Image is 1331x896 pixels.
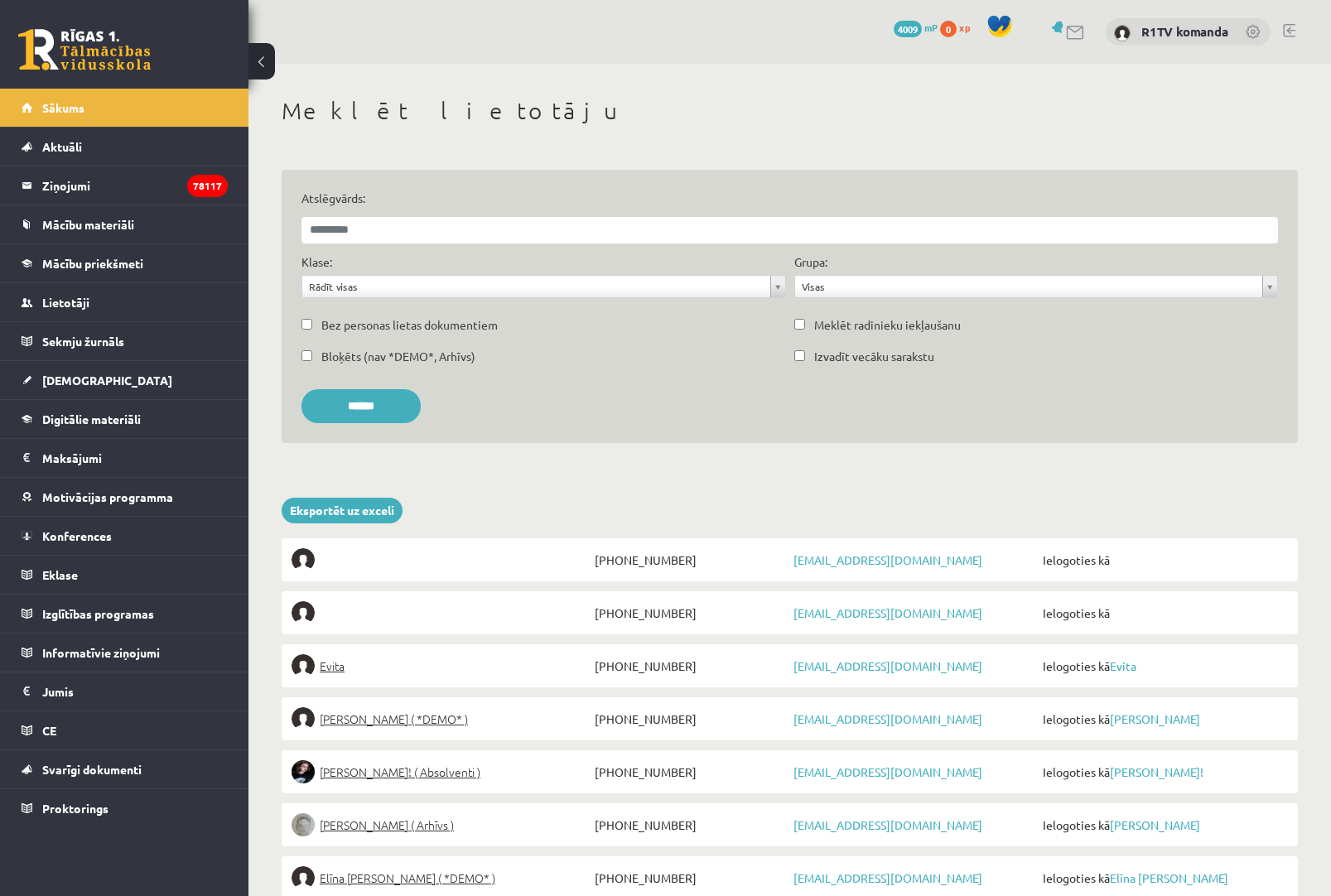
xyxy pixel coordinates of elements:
span: Evita [320,654,345,677]
a: Motivācijas programma [22,478,228,516]
span: Aktuāli [42,139,82,154]
i: 78117 [187,175,228,197]
a: Evita [1110,658,1136,673]
a: Visas [795,276,1278,297]
span: 0 [940,21,957,37]
span: Informatīvie ziņojumi [42,645,160,660]
span: Jumis [42,684,74,699]
a: [EMAIL_ADDRESS][DOMAIN_NAME] [793,605,982,620]
span: [DEMOGRAPHIC_DATA] [42,373,172,388]
span: Ielogoties kā [1039,601,1288,624]
img: Elīna Elizabete Ancveriņa [292,707,315,730]
a: [EMAIL_ADDRESS][DOMAIN_NAME] [793,552,982,567]
a: [DEMOGRAPHIC_DATA] [22,361,228,399]
label: Atslēgvārds: [301,190,1278,207]
span: mP [924,21,938,34]
a: Maksājumi [22,439,228,477]
span: 4009 [894,21,922,37]
span: [PERSON_NAME]! ( Absolventi ) [320,760,480,783]
span: Svarīgi dokumenti [42,762,142,777]
span: Visas [802,276,1256,297]
span: Sekmju žurnāls [42,334,124,349]
a: Aktuāli [22,128,228,166]
a: Konferences [22,517,228,555]
span: [PERSON_NAME] ( Arhīvs ) [320,813,454,836]
span: [PHONE_NUMBER] [591,548,790,571]
a: Rīgas 1. Tālmācības vidusskola [18,29,151,70]
a: Eklase [22,556,228,594]
a: [EMAIL_ADDRESS][DOMAIN_NAME] [793,658,982,673]
a: Izglītības programas [22,595,228,633]
span: [PHONE_NUMBER] [591,707,790,730]
label: Izvadīt vecāku sarakstu [814,348,934,365]
span: Ielogoties kā [1039,866,1288,889]
label: Meklēt radinieku iekļaušanu [814,316,961,334]
a: Lietotāji [22,283,228,321]
span: Eklase [42,567,78,582]
label: Bez personas lietas dokumentiem [321,316,498,334]
img: Evita [292,654,315,677]
a: Sākums [22,89,228,127]
legend: Maksājumi [42,439,228,477]
a: Mācību priekšmeti [22,244,228,282]
a: Informatīvie ziņojumi [22,633,228,672]
span: [PHONE_NUMBER] [591,601,790,624]
img: R1TV komanda [1114,25,1131,41]
label: Grupa: [794,253,827,271]
a: Elīna [PERSON_NAME] [1110,870,1228,885]
img: Elīna Jolanta Bunce [292,866,315,889]
span: Rādīt visas [309,276,764,297]
a: Digitālie materiāli [22,400,228,438]
a: 4009 mP [894,21,938,34]
span: Motivācijas programma [42,489,173,504]
a: Svarīgi dokumenti [22,750,228,788]
a: [EMAIL_ADDRESS][DOMAIN_NAME] [793,870,982,885]
a: [PERSON_NAME] [1110,711,1200,726]
span: [PHONE_NUMBER] [591,813,790,836]
span: Digitālie materiāli [42,412,141,426]
a: Sekmju žurnāls [22,322,228,360]
span: Ielogoties kā [1039,654,1288,677]
a: CE [22,711,228,749]
a: Evita [292,654,591,677]
a: [PERSON_NAME]! ( Absolventi ) [292,760,591,783]
a: [EMAIL_ADDRESS][DOMAIN_NAME] [793,711,982,726]
a: [PERSON_NAME] ( Arhīvs ) [292,813,591,836]
span: Ielogoties kā [1039,707,1288,730]
span: Lietotāji [42,295,89,310]
span: Konferences [42,528,112,543]
span: Mācību priekšmeti [42,256,143,271]
a: [EMAIL_ADDRESS][DOMAIN_NAME] [793,764,982,779]
a: Rādīt visas [302,276,785,297]
a: Elīna [PERSON_NAME] ( *DEMO* ) [292,866,591,889]
span: Elīna [PERSON_NAME] ( *DEMO* ) [320,866,495,889]
a: Mācību materiāli [22,205,228,243]
span: [PHONE_NUMBER] [591,654,790,677]
img: Sofija Anrio-Karlauska! [292,760,315,783]
a: [PERSON_NAME] ( *DEMO* ) [292,707,591,730]
a: [EMAIL_ADDRESS][DOMAIN_NAME] [793,817,982,832]
a: R1TV komanda [1141,23,1228,40]
legend: Ziņojumi [42,166,228,205]
a: Proktorings [22,789,228,827]
span: Ielogoties kā [1039,813,1288,836]
span: Mācību materiāli [42,217,134,232]
a: Jumis [22,672,228,711]
span: [PHONE_NUMBER] [591,760,790,783]
span: Ielogoties kā [1039,760,1288,783]
span: xp [959,21,970,34]
a: [PERSON_NAME] [1110,817,1200,832]
label: Klase: [301,253,332,271]
span: Ielogoties kā [1039,548,1288,571]
span: Sākums [42,100,84,115]
a: Eksportēt uz exceli [282,498,403,523]
a: Ziņojumi78117 [22,166,228,205]
img: Lelde Braune [292,813,315,836]
span: [PERSON_NAME] ( *DEMO* ) [320,707,468,730]
span: Proktorings [42,801,109,816]
span: CE [42,723,56,738]
span: Izglītības programas [42,606,154,621]
a: 0 xp [940,21,978,34]
h1: Meklēt lietotāju [282,97,1298,125]
label: Bloķēts (nav *DEMO*, Arhīvs) [321,348,475,365]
